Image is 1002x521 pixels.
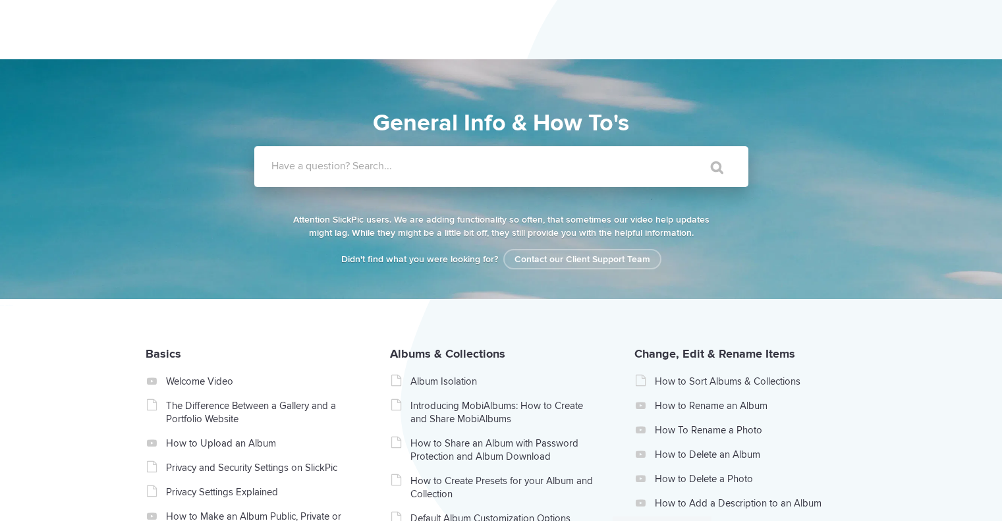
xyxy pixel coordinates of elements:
a: Album Isolation [410,375,597,388]
a: Change, Edit & Rename Items [634,346,795,361]
a: How To Rename a Photo [655,424,841,437]
h1: General Info & How To's [195,105,808,141]
a: How to Add a Description to an Album [655,497,841,510]
a: How to Sort Albums & Collections [655,375,841,388]
p: Attention SlickPic users. We are adding functionality so often, that sometimes our video help upd... [291,213,712,240]
a: Welcome Video [166,375,352,388]
a: How to Delete a Photo [655,472,841,485]
p: Didn't find what you were looking for? [291,253,712,266]
a: Privacy and Security Settings on SlickPic [166,461,352,474]
a: The Difference Between a Gallery and a Portfolio Website [166,399,352,425]
a: How to Create Presets for your Album and Collection [410,474,597,501]
a: How to Rename an Album [655,399,841,412]
a: How to Delete an Album [655,448,841,461]
a: Privacy Settings Explained [166,485,352,499]
a: Contact our Client Support Team [503,249,661,269]
a: Albums & Collections [390,346,505,361]
a: Introducing MobiAlbums: How to Create and Share MobiAlbums [410,399,597,425]
a: How to Upload an Album [166,437,352,450]
input:  [683,151,738,183]
a: How to Share an Album with Password Protection and Album Download [410,437,597,463]
label: Have a question? Search... [271,159,765,173]
a: Basics [146,346,181,361]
